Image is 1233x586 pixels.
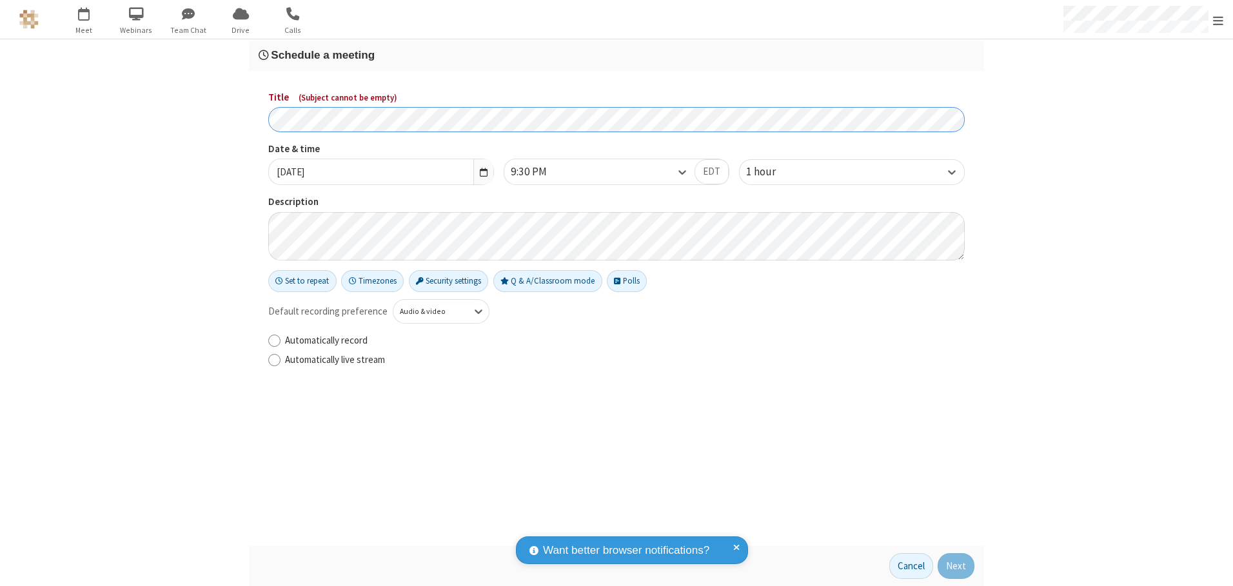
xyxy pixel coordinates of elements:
button: Next [938,553,974,579]
span: Default recording preference [268,304,388,319]
span: Webinars [112,24,161,36]
span: ( Subject cannot be empty ) [299,92,397,103]
span: Team Chat [164,24,213,36]
button: Set to repeat [268,270,337,292]
span: Calls [269,24,317,36]
span: Drive [217,24,265,36]
label: Automatically live stream [285,353,965,367]
button: Q & A/Classroom mode [493,270,602,292]
label: Automatically record [285,333,965,348]
button: Timezones [341,270,404,292]
span: Meet [60,24,108,36]
img: QA Selenium DO NOT DELETE OR CHANGE [19,10,39,29]
div: 9:30 PM [511,164,569,181]
div: Audio & video [400,306,461,317]
button: Cancel [889,553,933,579]
button: Polls [607,270,647,292]
button: Security settings [409,270,489,292]
div: 1 hour [746,164,798,181]
span: Schedule a meeting [271,48,375,61]
label: Description [268,195,965,210]
button: EDT [695,159,729,185]
span: Want better browser notifications? [543,542,709,559]
label: Date & time [268,142,494,157]
label: Title [268,90,965,105]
